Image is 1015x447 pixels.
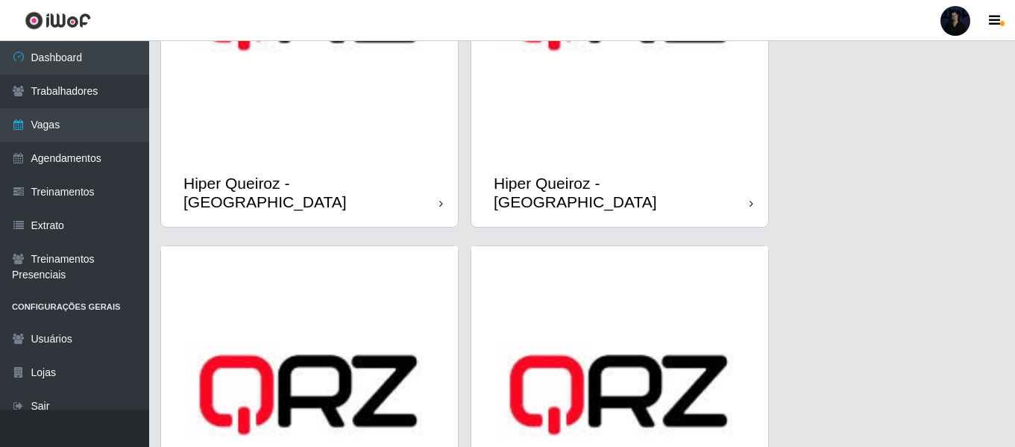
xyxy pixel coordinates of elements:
div: Hiper Queiroz - [GEOGRAPHIC_DATA] [494,174,750,211]
div: Hiper Queiroz - [GEOGRAPHIC_DATA] [183,174,439,211]
img: CoreUI Logo [25,11,91,30]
